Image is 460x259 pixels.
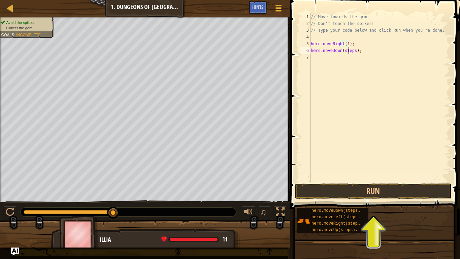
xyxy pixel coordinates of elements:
[242,206,255,220] button: Adjust volume
[270,1,287,17] button: Show game menu
[259,206,270,220] button: ♫
[311,215,362,220] span: hero.moveLeft(steps);
[300,20,311,27] div: 2
[1,32,14,37] span: Goals
[260,207,267,217] span: ♫
[300,34,311,40] div: 4
[222,235,228,243] span: 11
[311,228,358,232] span: hero.moveUp(steps);
[297,215,310,228] img: portrait.png
[100,235,233,244] div: Illia
[300,47,311,54] div: 6
[1,25,50,31] li: Collect the gem.
[16,32,41,37] span: Incomplete
[14,32,16,37] span: :
[311,208,362,213] span: hero.moveDown(steps);
[273,206,287,220] button: Toggle fullscreen
[11,248,19,256] button: Ask AI
[300,40,311,47] div: 5
[6,20,35,25] span: Avoid the spikes.
[300,13,311,20] div: 1
[252,4,263,10] span: Hints
[295,183,452,199] button: Run
[3,206,17,220] button: Ctrl + P: Pause
[161,236,228,242] div: health: 11 / 11
[6,26,34,30] span: Collect the gem.
[311,221,365,226] span: hero.moveRight(steps);
[300,27,311,34] div: 3
[59,215,98,253] img: thang_avatar_frame.png
[1,20,50,25] li: Avoid the spikes.
[300,54,311,61] div: 7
